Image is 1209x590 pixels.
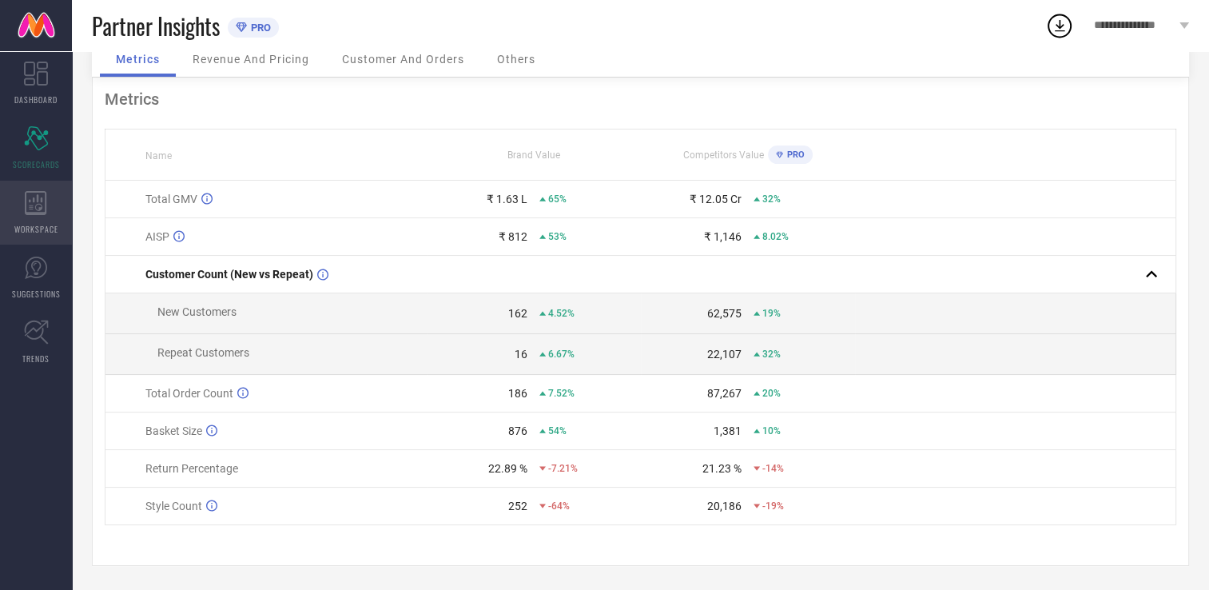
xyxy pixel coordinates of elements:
span: 8.02% [762,231,789,242]
span: -14% [762,463,784,474]
span: New Customers [157,305,237,318]
span: 10% [762,425,781,437]
span: Basket Size [145,425,202,437]
span: -19% [762,500,784,512]
span: Competitors Value [683,149,764,161]
span: 53% [548,231,567,242]
span: Total GMV [145,193,197,205]
span: SUGGESTIONS [12,288,61,300]
div: ₹ 12.05 Cr [690,193,742,205]
span: -64% [548,500,570,512]
span: 7.52% [548,388,575,399]
span: Others [497,53,535,66]
div: 22.89 % [488,462,527,475]
span: PRO [247,22,271,34]
div: 252 [508,500,527,512]
div: 20,186 [707,500,742,512]
div: 16 [515,348,527,361]
div: ₹ 1,146 [704,230,742,243]
span: Brand Value [507,149,560,161]
div: 876 [508,425,527,437]
span: 4.52% [548,308,575,319]
span: Customer Count (New vs Repeat) [145,268,313,281]
span: 65% [548,193,567,205]
span: Style Count [145,500,202,512]
span: TRENDS [22,353,50,365]
span: Customer And Orders [342,53,464,66]
div: 1,381 [714,425,742,437]
span: Name [145,150,172,161]
div: 22,107 [707,348,742,361]
span: WORKSPACE [14,223,58,235]
span: -7.21% [548,463,578,474]
div: 62,575 [707,307,742,320]
span: Repeat Customers [157,346,249,359]
span: 20% [762,388,781,399]
span: Partner Insights [92,10,220,42]
span: Revenue And Pricing [193,53,309,66]
div: Open download list [1045,11,1074,40]
div: ₹ 812 [499,230,527,243]
span: Return Percentage [145,462,238,475]
div: 186 [508,387,527,400]
div: 21.23 % [702,462,742,475]
span: 32% [762,193,781,205]
span: AISP [145,230,169,243]
div: 87,267 [707,387,742,400]
div: 162 [508,307,527,320]
div: Metrics [105,90,1176,109]
span: Total Order Count [145,387,233,400]
span: 19% [762,308,781,319]
span: 32% [762,349,781,360]
span: DASHBOARD [14,94,58,106]
div: ₹ 1.63 L [487,193,527,205]
span: PRO [783,149,805,160]
span: SCORECARDS [13,158,60,170]
span: Metrics [116,53,160,66]
span: 6.67% [548,349,575,360]
span: 54% [548,425,567,437]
